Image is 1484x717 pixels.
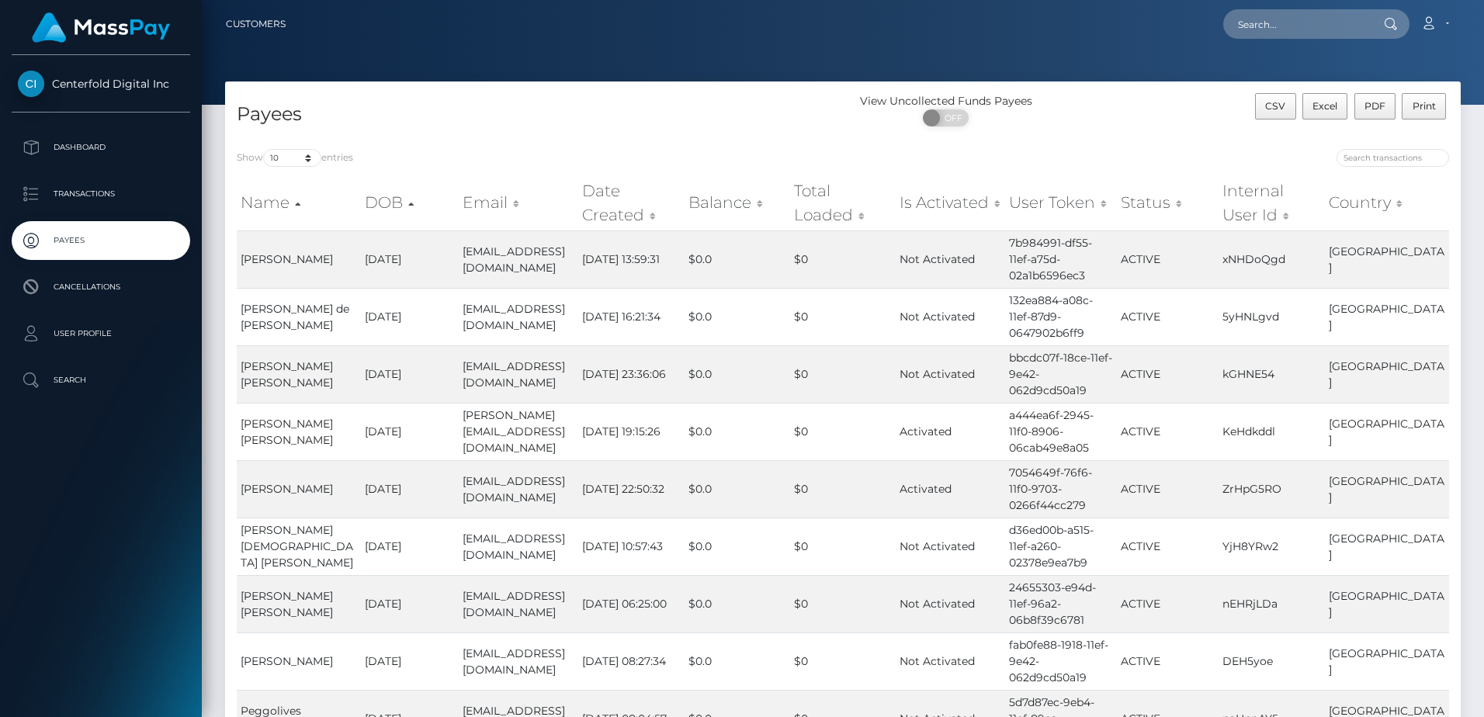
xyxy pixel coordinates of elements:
a: User Profile [12,314,190,353]
td: Not Activated [896,632,1005,690]
td: [EMAIL_ADDRESS][DOMAIN_NAME] [459,345,578,403]
th: User Token: activate to sort column ascending [1005,175,1117,230]
img: MassPay Logo [32,12,170,43]
td: KeHdkddl [1219,403,1325,460]
td: [PERSON_NAME] [237,230,361,288]
button: CSV [1255,93,1296,119]
td: [GEOGRAPHIC_DATA] [1325,288,1449,345]
td: [DATE] 16:21:34 [578,288,685,345]
td: $0 [790,345,895,403]
span: OFF [931,109,970,126]
a: Search [12,361,190,400]
td: [GEOGRAPHIC_DATA] [1325,345,1449,403]
img: Centerfold Digital Inc [18,71,44,97]
td: [PERSON_NAME] de [PERSON_NAME] [237,288,361,345]
td: bbcdc07f-18ce-11ef-9e42-062d9cd50a19 [1005,345,1117,403]
span: Centerfold Digital Inc [12,77,190,91]
span: CSV [1265,100,1285,112]
p: Payees [18,229,184,252]
label: Show entries [237,149,353,167]
td: [PERSON_NAME][EMAIL_ADDRESS][DOMAIN_NAME] [459,403,578,460]
td: $0.0 [685,460,791,518]
h4: Payees [237,101,831,128]
th: Internal User Id: activate to sort column ascending [1219,175,1325,230]
td: [EMAIL_ADDRESS][DOMAIN_NAME] [459,460,578,518]
span: Print [1413,100,1436,112]
td: [PERSON_NAME] [237,632,361,690]
th: Balance: activate to sort column ascending [685,175,791,230]
td: [EMAIL_ADDRESS][DOMAIN_NAME] [459,230,578,288]
td: $0 [790,575,895,632]
th: DOB: activate to sort column descending [361,175,459,230]
td: [PERSON_NAME] [PERSON_NAME] [237,575,361,632]
th: Status: activate to sort column ascending [1117,175,1219,230]
td: $0 [790,403,895,460]
td: [PERSON_NAME] [PERSON_NAME] [237,345,361,403]
input: Search transactions [1337,149,1449,167]
a: Payees [12,221,190,260]
td: $0 [790,230,895,288]
td: Not Activated [896,230,1005,288]
th: Date Created: activate to sort column ascending [578,175,685,230]
p: Transactions [18,182,184,206]
td: [EMAIL_ADDRESS][DOMAIN_NAME] [459,632,578,690]
a: Dashboard [12,128,190,167]
a: Cancellations [12,268,190,307]
td: $0 [790,518,895,575]
td: ACTIVE [1117,632,1219,690]
td: ACTIVE [1117,518,1219,575]
td: Not Activated [896,575,1005,632]
th: Name: activate to sort column ascending [237,175,361,230]
td: fab0fe88-1918-11ef-9e42-062d9cd50a19 [1005,632,1117,690]
td: [PERSON_NAME] [237,460,361,518]
p: Dashboard [18,136,184,159]
th: Total Loaded: activate to sort column ascending [790,175,895,230]
td: Not Activated [896,345,1005,403]
button: PDF [1354,93,1396,119]
td: ZrHpG5RO [1219,460,1325,518]
td: [GEOGRAPHIC_DATA] [1325,230,1449,288]
td: $0 [790,288,895,345]
td: [GEOGRAPHIC_DATA] [1325,632,1449,690]
td: YjH8YRw2 [1219,518,1325,575]
td: Not Activated [896,518,1005,575]
td: [DATE] 13:59:31 [578,230,685,288]
td: [DATE] [361,288,459,345]
a: Transactions [12,175,190,213]
td: [EMAIL_ADDRESS][DOMAIN_NAME] [459,288,578,345]
span: PDF [1364,100,1385,112]
td: $0.0 [685,403,791,460]
td: ACTIVE [1117,460,1219,518]
td: Activated [896,460,1005,518]
td: DEH5yoe [1219,632,1325,690]
td: [DATE] [361,345,459,403]
td: [EMAIL_ADDRESS][DOMAIN_NAME] [459,518,578,575]
td: $0 [790,460,895,518]
td: [PERSON_NAME] [DEMOGRAPHIC_DATA] [PERSON_NAME] [237,518,361,575]
td: [DATE] [361,518,459,575]
td: [PERSON_NAME] [PERSON_NAME] [237,403,361,460]
td: [DATE] [361,403,459,460]
td: Not Activated [896,288,1005,345]
td: [DATE] 22:50:32 [578,460,685,518]
th: Country: activate to sort column ascending [1325,175,1449,230]
td: ACTIVE [1117,288,1219,345]
td: [GEOGRAPHIC_DATA] [1325,403,1449,460]
td: $0 [790,632,895,690]
td: ACTIVE [1117,230,1219,288]
td: [GEOGRAPHIC_DATA] [1325,575,1449,632]
td: [DATE] [361,460,459,518]
td: d36ed00b-a515-11ef-a260-02378e9ea7b9 [1005,518,1117,575]
td: ACTIVE [1117,575,1219,632]
td: kGHNE54 [1219,345,1325,403]
p: Search [18,369,184,392]
td: [DATE] [361,575,459,632]
td: [EMAIL_ADDRESS][DOMAIN_NAME] [459,575,578,632]
td: Activated [896,403,1005,460]
td: [GEOGRAPHIC_DATA] [1325,460,1449,518]
td: 24655303-e94d-11ef-96a2-06b8f39c6781 [1005,575,1117,632]
p: Cancellations [18,275,184,299]
td: ACTIVE [1117,403,1219,460]
td: [DATE] 06:25:00 [578,575,685,632]
td: [GEOGRAPHIC_DATA] [1325,518,1449,575]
